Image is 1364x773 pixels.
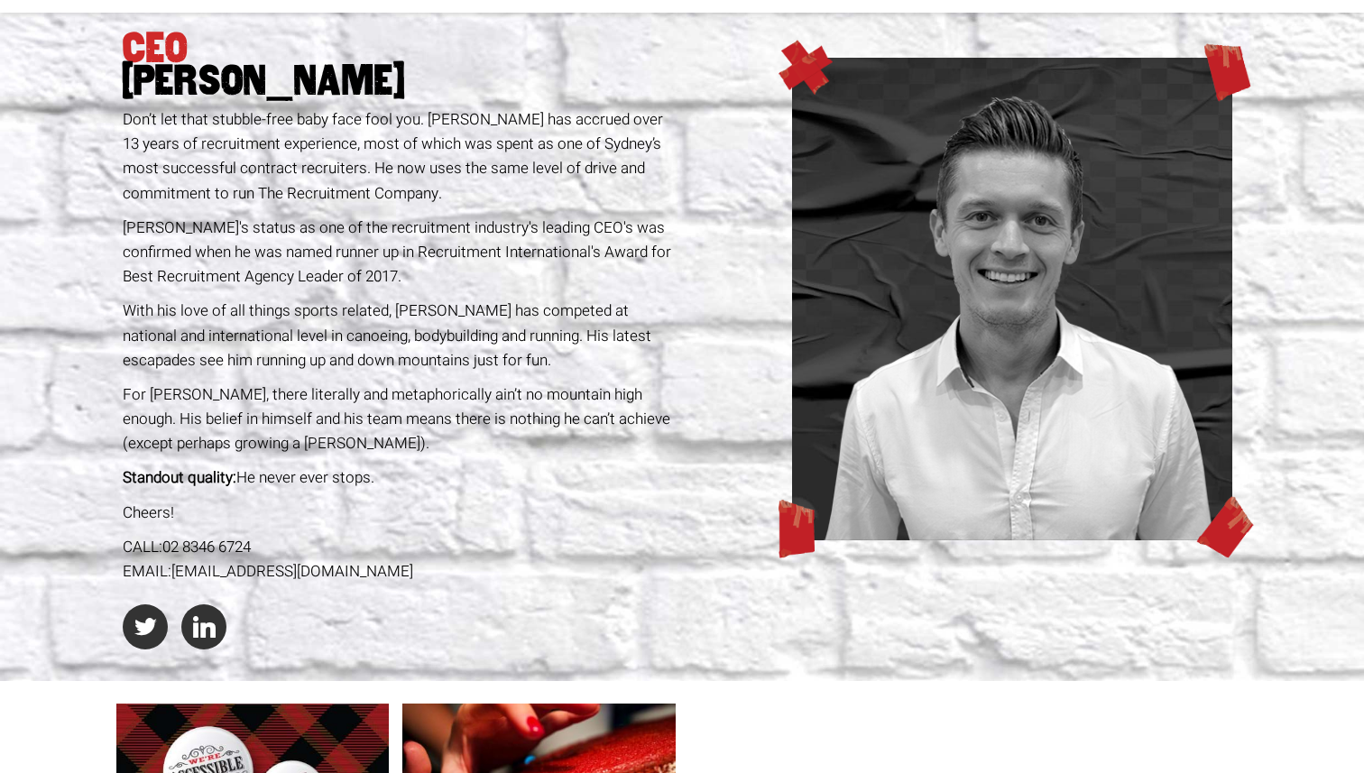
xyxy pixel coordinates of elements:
[171,560,413,583] a: [EMAIL_ADDRESS][DOMAIN_NAME]
[123,299,651,371] span: With his love of all things sports related, [PERSON_NAME] has competed at national and internatio...
[123,383,670,455] span: For [PERSON_NAME], there literally and metaphorically ain’t no mountain high enough. His belief i...
[123,216,671,288] span: [PERSON_NAME]'s status as one of the recruitment industry's leading CEO's was confirmed when he w...
[236,466,374,489] span: He never ever stops.
[162,536,251,558] a: 02 8346 6724
[123,501,676,525] p: Cheers!
[123,559,676,584] div: EMAIL:
[792,58,1232,540] img: profile-geoff.png
[123,466,236,489] span: Standout quality:
[123,32,676,97] h1: CEO
[123,65,676,97] span: [PERSON_NAME]
[123,108,663,205] span: Don’t let that stubble-free baby face fool you. [PERSON_NAME] has accrued over 13 years of recrui...
[123,535,676,559] div: CALL:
